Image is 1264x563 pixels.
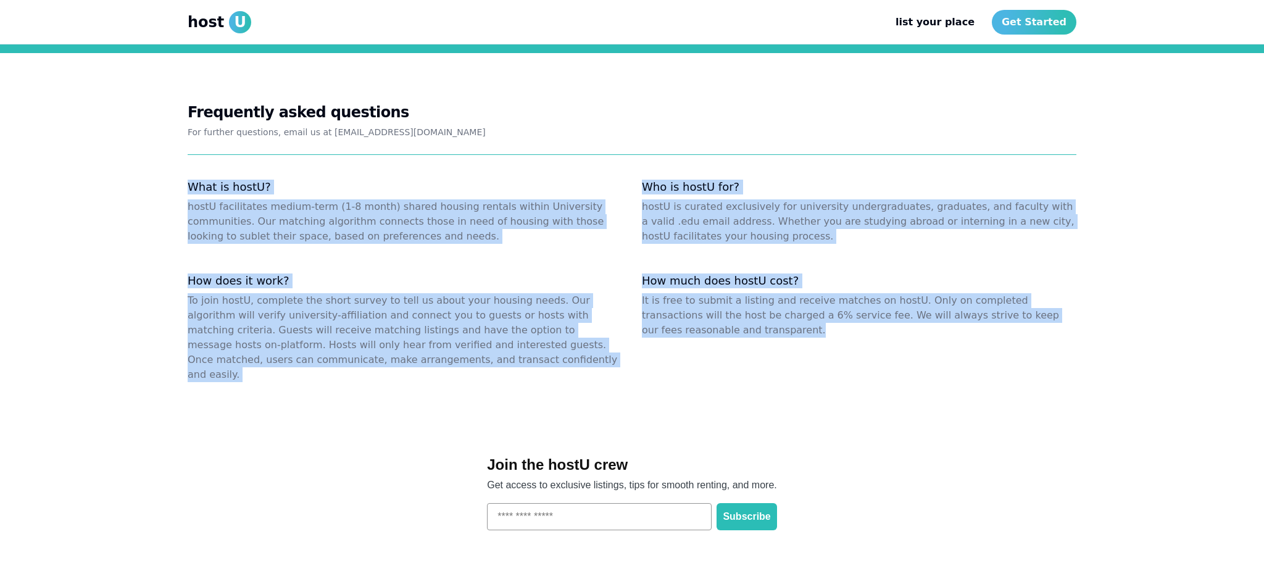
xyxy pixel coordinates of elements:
[642,273,1076,288] dt: How much does hostU cost?
[229,11,251,33] span: U
[188,180,622,194] dt: What is hostU?
[188,11,251,33] a: hostU
[642,293,1076,338] dd: It is free to submit a listing and receive matches on hostU. Only on completed transactions will ...
[992,10,1076,35] a: Get Started
[188,12,224,32] span: host
[886,10,984,35] a: list your place
[487,456,628,473] span: Join the hostU crew
[188,273,622,288] dt: How does it work?
[188,293,622,382] dd: To join hostU, complete the short survey to tell us about your housing needs. Our algorithm will ...
[717,503,776,530] button: Subscribe
[188,122,1076,140] p: For further questions, email us at
[188,199,622,244] dd: hostU facilitates medium-term (1-8 month) shared housing rentals within University communities. O...
[188,102,1076,122] h2: Frequently asked questions
[886,10,1076,35] nav: Main
[335,127,486,137] a: [EMAIL_ADDRESS][DOMAIN_NAME]
[487,480,777,490] span: Get access to exclusive listings, tips for smooth renting, and more.
[642,199,1076,244] dd: hostU is curated exclusively for university undergraduates, graduates, and faculty with a valid ....
[642,180,1076,194] dt: Who is hostU for?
